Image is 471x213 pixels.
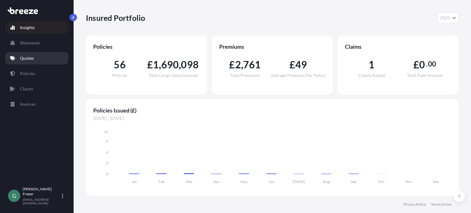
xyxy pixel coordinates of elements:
[23,198,61,205] p: [EMAIL_ADDRESS][DOMAIN_NAME]
[23,187,61,196] p: [PERSON_NAME] Freear
[93,107,451,114] span: Policies Issued (£)
[114,60,125,70] span: 56
[5,67,68,80] a: Policies
[5,98,68,110] a: Invoices
[159,60,161,70] span: ,
[405,179,412,184] tspan: Nov
[229,60,235,70] span: £
[289,60,295,70] span: £
[433,179,439,184] tspan: Dec
[181,60,199,70] span: 098
[413,60,419,70] span: £
[106,150,108,154] tspan: 6
[106,161,108,165] tspan: 3
[93,43,200,50] span: Policies
[104,129,108,134] tspan: 12
[345,43,451,50] span: Claims
[269,179,274,184] tspan: Jun
[213,179,220,184] tspan: Apr
[437,12,459,23] button: Year Selector
[440,15,450,21] span: 2025
[240,179,248,184] tspan: May
[293,179,305,184] tspan: [DATE]
[426,62,427,67] span: .
[5,52,68,64] a: Quotes
[235,60,241,70] span: 2
[428,62,436,67] span: 00
[431,202,451,207] a: Terms of Use
[369,60,374,70] span: 1
[20,70,35,77] p: Policies
[86,13,145,23] p: Insured Portfolio
[5,37,68,49] a: Shipments
[20,25,35,31] p: Insights
[153,60,159,70] span: 1
[271,73,325,78] span: Average Premium Per Policy
[241,60,243,70] span: ,
[20,40,40,46] p: Shipments
[419,60,425,70] span: 0
[358,73,385,78] span: Claims Raised
[148,73,197,78] span: Total Cargo Value Insured
[378,179,385,184] tspan: Oct
[147,60,153,70] span: £
[179,60,181,70] span: ,
[20,101,36,107] p: Invoices
[112,73,127,78] span: Policies
[159,179,165,184] tspan: Feb
[20,55,34,61] p: Quotes
[93,115,451,121] span: [DATE] - [DATE]
[12,193,16,199] span: G
[5,21,68,34] a: Insights
[230,73,260,78] span: Total Premiums
[106,172,108,176] tspan: 0
[295,60,307,70] span: 49
[132,179,137,184] tspan: Jan
[161,60,179,70] span: 690
[186,179,193,184] tspan: Mar
[5,83,68,95] a: Claims
[106,139,108,143] tspan: 9
[404,202,426,207] a: Privacy Policy
[323,179,330,184] tspan: Aug
[407,73,442,78] span: Total Paid Amount
[351,179,357,184] tspan: Sep
[243,60,261,70] span: 761
[20,86,33,92] p: Claims
[219,43,326,50] span: Premiums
